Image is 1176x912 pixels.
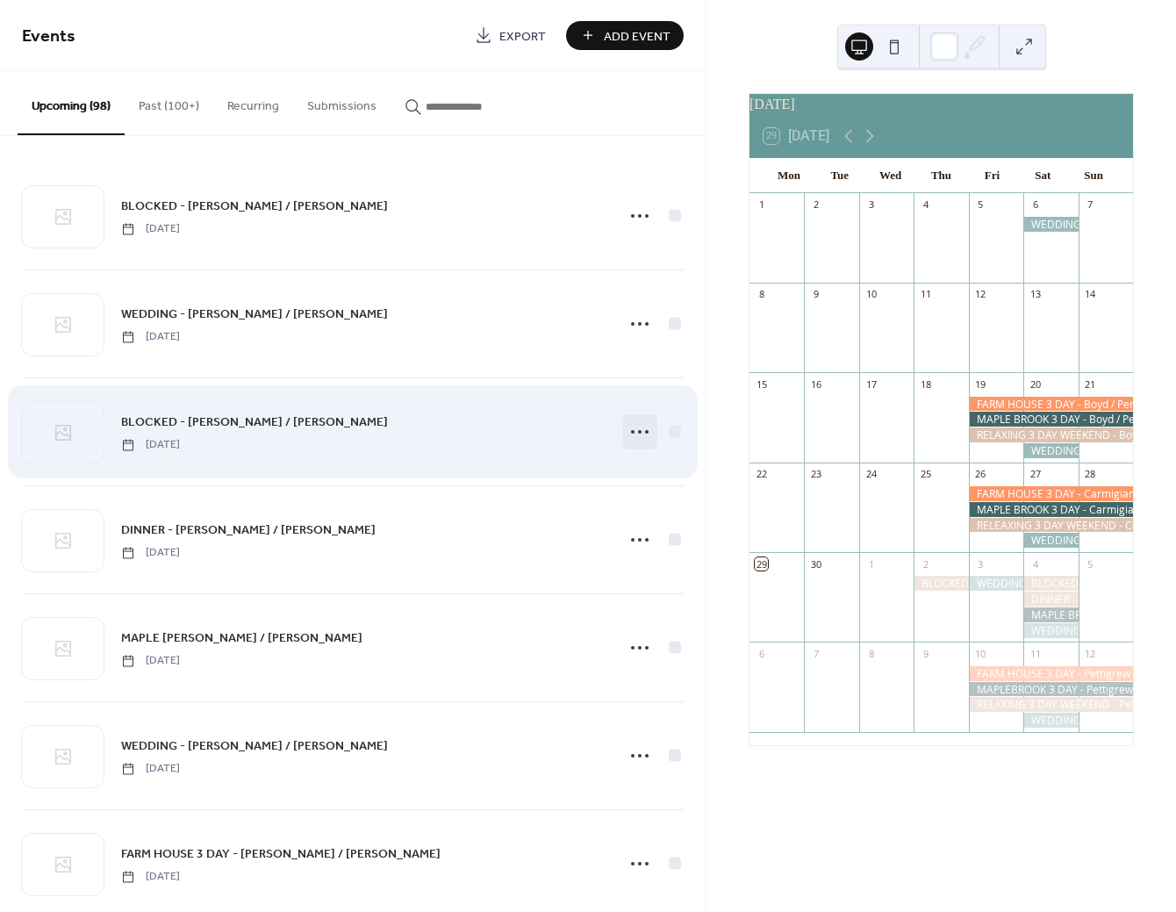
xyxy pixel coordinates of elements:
[1023,576,1078,591] div: BLOCKED - McEndree / Hoolihan
[1029,198,1042,212] div: 6
[974,647,987,660] div: 10
[566,21,684,50] button: Add Event
[1023,443,1078,458] div: WEDDING - Boyd / Percun
[121,413,388,432] span: BLOCKED - [PERSON_NAME] / [PERSON_NAME]
[1084,468,1097,481] div: 28
[1084,198,1097,212] div: 7
[809,557,822,571] div: 30
[864,198,878,212] div: 3
[969,666,1133,681] div: FARM HOUSE 3 DAY - Pettigrew / Campbell
[22,19,75,54] span: Events
[121,629,362,648] span: MAPLE [PERSON_NAME] / [PERSON_NAME]
[18,71,125,135] button: Upcoming (98)
[121,653,180,669] span: [DATE]
[293,71,391,133] button: Submissions
[969,518,1133,533] div: RELEAXING 3 DAY WEEKEND - Carmigiano / Drain
[121,304,388,324] a: WEDDING - [PERSON_NAME] / [PERSON_NAME]
[1068,158,1119,193] div: Sun
[1029,468,1042,481] div: 27
[121,437,180,453] span: [DATE]
[1084,647,1097,660] div: 12
[749,94,1133,115] div: [DATE]
[919,288,932,301] div: 11
[755,468,768,481] div: 22
[969,397,1133,412] div: FARM HOUSE 3 DAY - Boyd / Percun
[121,761,180,777] span: [DATE]
[969,427,1133,442] div: RELAXING 3 DAY WEEKEND - Boyd / Percun
[755,557,768,571] div: 29
[1023,217,1078,232] div: WEDDING Sullivan / Calvin
[121,305,388,324] span: WEDDING - [PERSON_NAME] / [PERSON_NAME]
[1084,557,1097,571] div: 5
[916,158,967,193] div: Thu
[1029,377,1042,391] div: 20
[1017,158,1068,193] div: Sat
[755,647,768,660] div: 6
[864,647,878,660] div: 8
[121,197,388,216] span: BLOCKED - [PERSON_NAME] / [PERSON_NAME]
[969,486,1133,501] div: FARM HOUSE 3 DAY - Carmigiano / Drain
[1084,377,1097,391] div: 21
[919,647,932,660] div: 9
[1029,647,1042,660] div: 11
[121,196,388,216] a: BLOCKED - [PERSON_NAME] / [PERSON_NAME]
[121,736,388,756] a: WEDDING - [PERSON_NAME] / [PERSON_NAME]
[755,198,768,212] div: 1
[1023,607,1078,622] div: MAPLE BROOK - McEndree / Hoolihan
[974,198,987,212] div: 5
[969,502,1133,517] div: MAPLE BROOK 3 DAY - Carmigiano / Drain
[974,557,987,571] div: 3
[121,545,180,561] span: [DATE]
[213,71,293,133] button: Recurring
[974,288,987,301] div: 12
[809,468,822,481] div: 23
[1023,713,1078,728] div: WEDDING - Pettigrew / Campbell
[125,71,213,133] button: Past (100+)
[121,329,180,345] span: [DATE]
[1029,557,1042,571] div: 4
[809,198,822,212] div: 2
[121,737,388,756] span: WEDDING - [PERSON_NAME] / [PERSON_NAME]
[969,576,1023,591] div: WEDDING - Alderman / Panas
[462,21,559,50] a: Export
[966,158,1017,193] div: Fri
[121,845,441,864] span: FARM HOUSE 3 DAY - [PERSON_NAME] / [PERSON_NAME]
[969,412,1133,427] div: MAPLE BROOK 3 DAY - Boyd / Percun
[919,198,932,212] div: 4
[919,557,932,571] div: 2
[914,576,968,591] div: BLOCKED - Alderman / Panas
[809,288,822,301] div: 9
[121,221,180,237] span: [DATE]
[1084,288,1097,301] div: 14
[919,377,932,391] div: 18
[499,27,546,46] span: Export
[1023,533,1078,548] div: WEDDING - Carmigiano / Drain
[755,377,768,391] div: 15
[1023,623,1078,638] div: WEDDING - McEndree / Hoolihan
[919,468,932,481] div: 25
[974,468,987,481] div: 26
[864,557,878,571] div: 1
[604,27,670,46] span: Add Event
[969,697,1133,712] div: RELAXING 3 DAY WEEKEND - Pettigrew / Campbell
[809,647,822,660] div: 7
[764,158,814,193] div: Mon
[864,468,878,481] div: 24
[864,288,878,301] div: 10
[755,288,768,301] div: 8
[1029,288,1042,301] div: 13
[969,682,1133,697] div: MAPLEBROOK 3 DAY - Pettigrew / Campbell
[974,377,987,391] div: 19
[1023,592,1078,607] div: DINNER - McEndree / Hoolihan
[121,412,388,432] a: BLOCKED - [PERSON_NAME] / [PERSON_NAME]
[121,521,376,540] span: DINNER - [PERSON_NAME] / [PERSON_NAME]
[121,628,362,648] a: MAPLE [PERSON_NAME] / [PERSON_NAME]
[809,377,822,391] div: 16
[864,377,878,391] div: 17
[121,869,180,885] span: [DATE]
[865,158,916,193] div: Wed
[814,158,865,193] div: Tue
[121,520,376,540] a: DINNER - [PERSON_NAME] / [PERSON_NAME]
[121,844,441,864] a: FARM HOUSE 3 DAY - [PERSON_NAME] / [PERSON_NAME]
